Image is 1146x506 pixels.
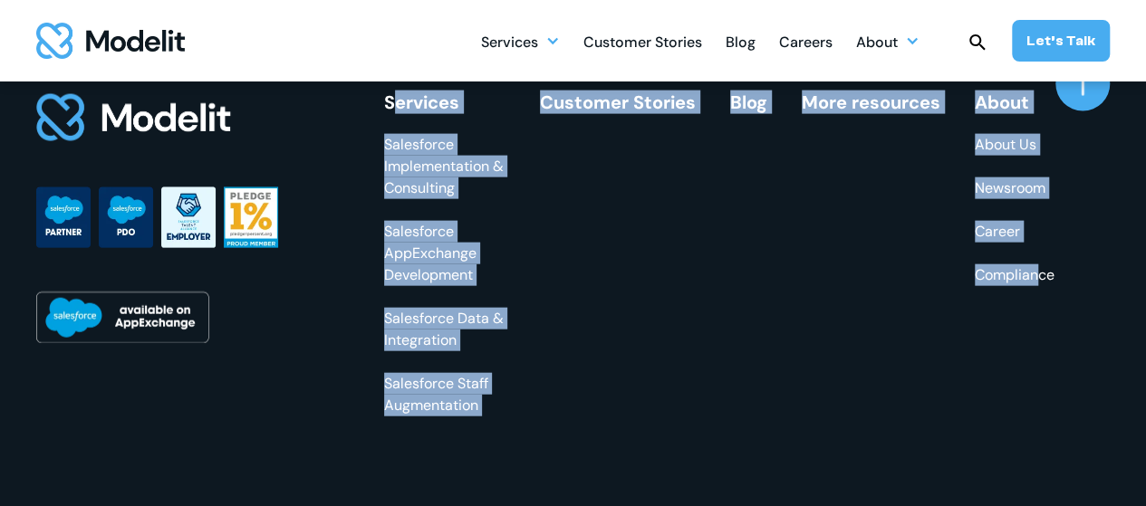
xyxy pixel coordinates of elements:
[779,24,833,59] a: Careers
[384,92,506,112] div: Services
[384,221,506,286] a: Salesforce AppExchange Development
[384,373,506,416] a: Salesforce Staff Augmentation
[730,91,767,114] a: Blog
[36,23,185,59] img: modelit logo
[36,92,232,144] img: footer logo
[726,26,756,62] div: Blog
[726,24,756,59] a: Blog
[779,26,833,62] div: Careers
[481,26,538,62] div: Services
[856,26,898,62] div: About
[1012,20,1110,62] a: Let’s Talk
[975,134,1055,156] a: About Us
[540,91,696,114] a: Customer Stories
[583,26,702,62] div: Customer Stories
[975,221,1055,243] a: Career
[36,23,185,59] a: home
[384,308,506,351] a: Salesforce Data & Integration
[856,24,920,59] div: About
[481,24,560,59] div: Services
[1074,72,1091,97] img: arrow up
[975,92,1055,112] div: About
[802,91,940,114] a: More resources
[975,264,1055,286] a: Compliance
[384,134,506,199] a: Salesforce Implementation & Consulting
[975,177,1055,199] a: Newsroom
[1026,31,1095,51] div: Let’s Talk
[583,24,702,59] a: Customer Stories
